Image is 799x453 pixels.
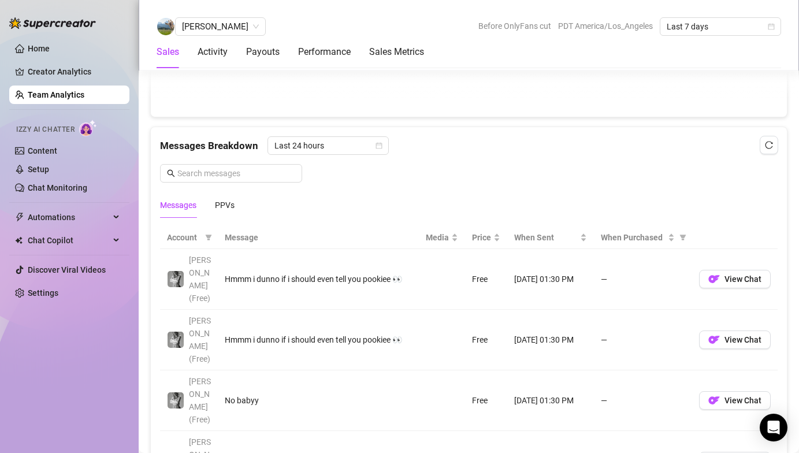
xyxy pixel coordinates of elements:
div: Open Intercom Messenger [760,414,787,441]
div: Payouts [246,45,280,59]
img: OF [708,395,720,406]
a: Discover Viral Videos [28,265,106,274]
span: Last 24 hours [274,137,382,154]
img: logo-BBDzfeDw.svg [9,17,96,29]
th: When Purchased [594,226,692,249]
td: — [594,249,692,310]
span: When Purchased [601,231,666,244]
div: Sales [157,45,179,59]
span: View Chat [724,274,761,284]
td: Free [465,249,507,310]
a: Chat Monitoring [28,183,87,192]
div: Messages [160,199,196,211]
span: Chat Copilot [28,231,110,250]
span: [PERSON_NAME] (Free) [189,316,211,363]
span: reload [765,141,773,149]
span: Price [472,231,491,244]
div: PPVs [215,199,235,211]
a: OFView Chat [699,277,771,287]
span: Before OnlyFans cut [478,17,551,35]
a: Team Analytics [28,90,84,99]
button: OFView Chat [699,391,771,410]
th: Media [419,226,465,249]
th: When Sent [507,226,594,249]
span: filter [205,234,212,241]
span: calendar [768,23,775,30]
button: OFView Chat [699,331,771,349]
img: Anjely Luna [157,18,174,35]
td: [DATE] 01:30 PM [507,249,594,310]
a: Settings [28,288,58,298]
td: — [594,370,692,431]
span: [PERSON_NAME] (Free) [189,255,211,303]
a: Home [28,44,50,53]
td: — [594,310,692,370]
th: Message [218,226,419,249]
a: Setup [28,165,49,174]
span: thunderbolt [15,213,24,222]
span: filter [677,229,689,246]
img: Kennedy (Free) [168,332,184,348]
span: Account [167,231,200,244]
button: OFView Chat [699,270,771,288]
div: Sales Metrics [369,45,424,59]
div: No babyy [225,394,412,407]
span: When Sent [514,231,578,244]
span: Anjely Luna [182,18,259,35]
span: View Chat [724,396,761,405]
span: Izzy AI Chatter [16,124,75,135]
a: OFView Chat [699,338,771,347]
td: Free [465,370,507,431]
a: Content [28,146,57,155]
img: AI Chatter [79,120,97,136]
span: calendar [376,142,382,149]
img: Kennedy (Free) [168,271,184,287]
img: OF [708,273,720,285]
span: Automations [28,208,110,226]
div: Messages Breakdown [160,136,778,155]
a: OFView Chat [699,399,771,408]
td: Free [465,310,507,370]
img: Chat Copilot [15,236,23,244]
span: Media [426,231,449,244]
img: OF [708,334,720,346]
div: Activity [198,45,228,59]
td: [DATE] 01:30 PM [507,310,594,370]
span: PDT America/Los_Angeles [558,17,653,35]
div: Hmmm i dunno if i should even tell you pookiee 👀 [225,333,412,346]
span: search [167,169,175,177]
div: Performance [298,45,351,59]
th: Price [465,226,507,249]
input: Search messages [177,167,295,180]
span: filter [203,229,214,246]
span: [PERSON_NAME] (Free) [189,377,211,424]
a: Creator Analytics [28,62,120,81]
img: Kennedy (Free) [168,392,184,409]
span: View Chat [724,335,761,344]
td: [DATE] 01:30 PM [507,370,594,431]
span: filter [679,234,686,241]
span: Last 7 days [667,18,774,35]
div: Hmmm i dunno if i should even tell you pookiee 👀 [225,273,412,285]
